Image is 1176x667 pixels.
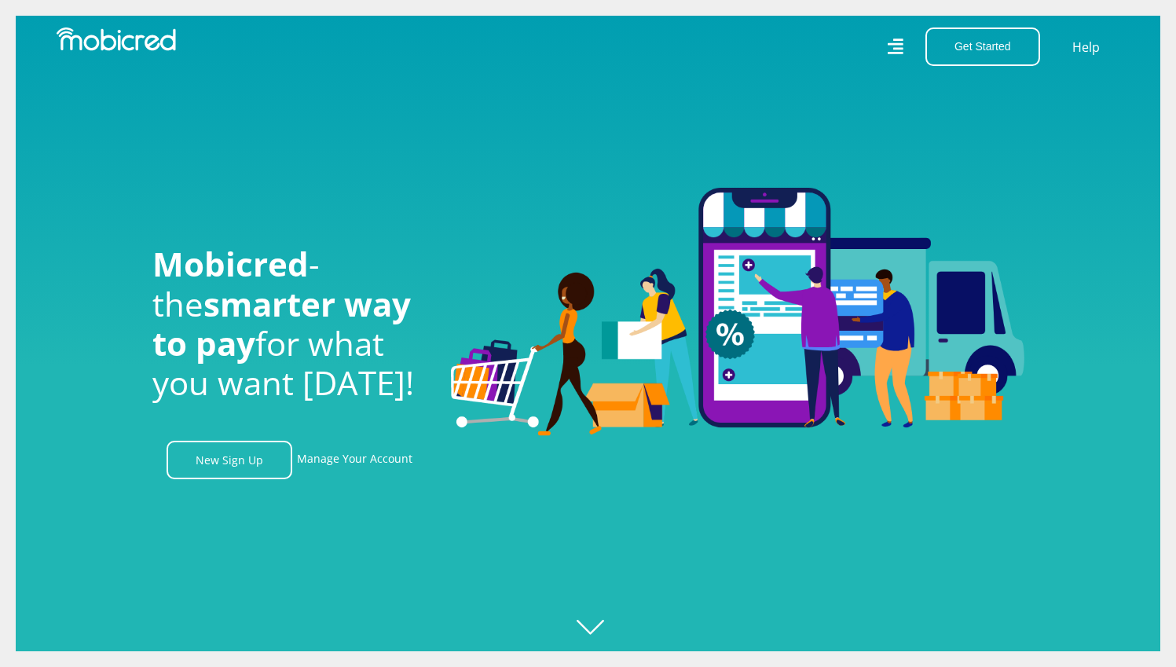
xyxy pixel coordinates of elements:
[152,241,309,286] span: Mobicred
[167,441,292,479] a: New Sign Up
[152,244,427,403] h1: - the for what you want [DATE]!
[57,27,176,51] img: Mobicred
[925,27,1040,66] button: Get Started
[1072,37,1101,57] a: Help
[152,281,411,365] span: smarter way to pay
[297,441,412,479] a: Manage Your Account
[451,188,1024,436] img: Welcome to Mobicred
